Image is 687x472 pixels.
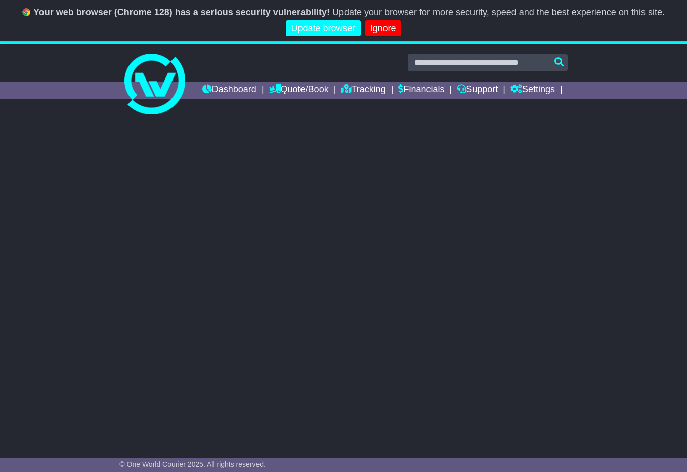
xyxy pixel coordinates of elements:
a: Settings [510,82,555,99]
b: Your web browser (Chrome 128) has a serious security vulnerability! [33,7,330,17]
a: Tracking [341,82,385,99]
a: Update browser [286,20,360,37]
a: Quote/Book [269,82,329,99]
span: Update your browser for more security, speed and the best experience on this site. [332,7,665,17]
a: Ignore [365,20,401,37]
a: Financials [398,82,444,99]
a: Support [457,82,498,99]
span: © One World Courier 2025. All rights reserved. [119,460,266,468]
a: Dashboard [202,82,256,99]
